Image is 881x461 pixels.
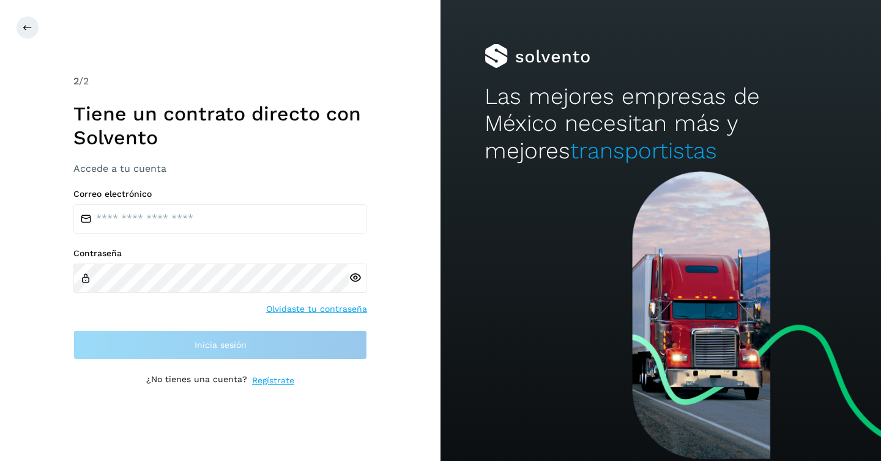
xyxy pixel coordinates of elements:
span: 2 [73,75,79,87]
a: Olvidaste tu contraseña [266,303,367,315]
p: ¿No tienes una cuenta? [146,374,247,387]
h1: Tiene un contrato directo con Solvento [73,102,367,149]
h2: Las mejores empresas de México necesitan más y mejores [485,83,837,164]
a: Regístrate [252,374,294,387]
h3: Accede a tu cuenta [73,163,367,174]
label: Contraseña [73,248,367,259]
button: Inicia sesión [73,330,367,360]
label: Correo electrónico [73,189,367,199]
span: Inicia sesión [195,341,247,349]
span: transportistas [570,138,717,164]
div: /2 [73,74,367,89]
